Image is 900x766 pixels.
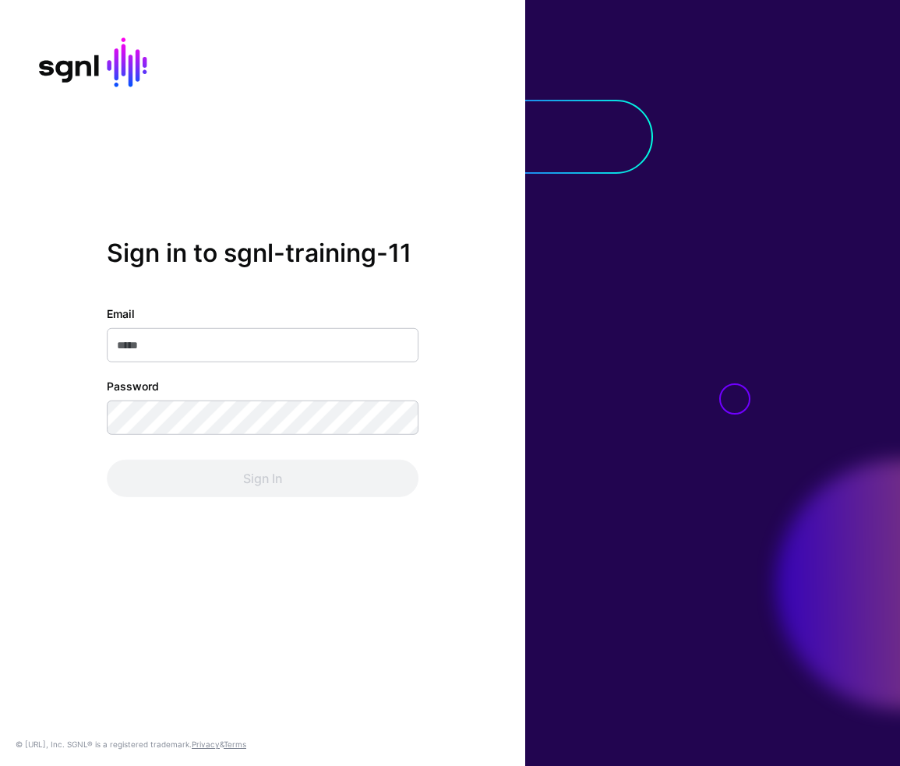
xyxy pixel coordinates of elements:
[224,740,246,749] a: Terms
[107,378,159,394] label: Password
[16,738,246,750] div: © [URL], Inc. SGNL® is a registered trademark. &
[107,305,135,322] label: Email
[192,740,220,749] a: Privacy
[107,238,418,267] h2: Sign in to sgnl-training-11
